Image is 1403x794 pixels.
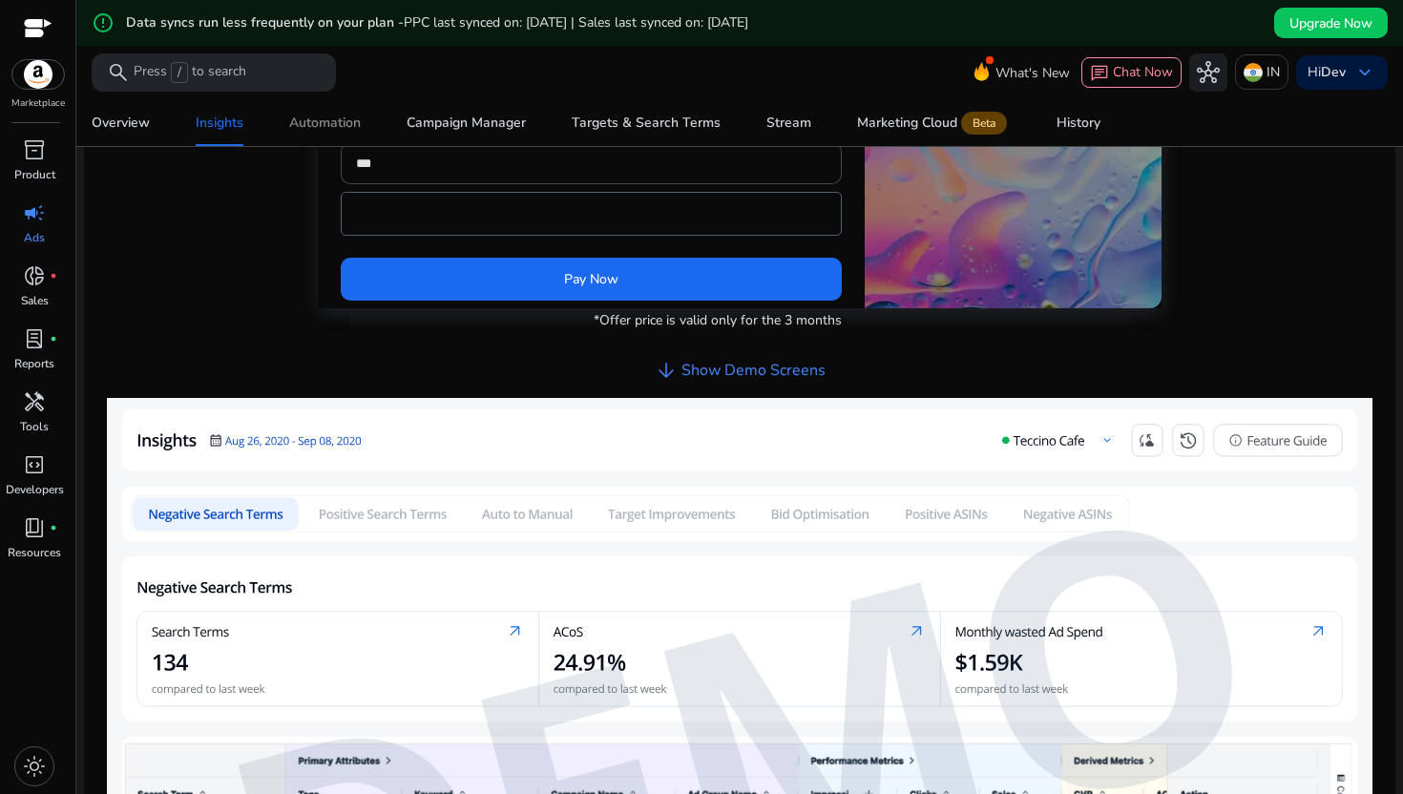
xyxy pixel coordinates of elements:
[995,56,1070,90] span: What's New
[1113,63,1173,81] span: Chat Now
[407,116,526,130] div: Campaign Manager
[14,166,55,183] p: Product
[23,453,46,476] span: code_blocks
[171,62,188,83] span: /
[766,116,811,130] div: Stream
[14,355,54,372] p: Reports
[1289,13,1372,33] span: Upgrade Now
[23,390,46,413] span: handyman
[404,13,748,31] span: PPC last synced on: [DATE] | Sales last synced on: [DATE]
[681,362,826,380] h4: Show Demo Screens
[92,11,115,34] mat-icon: error_outline
[196,116,243,130] div: Insights
[1308,66,1346,79] p: Hi
[12,60,64,89] img: amazon.svg
[50,335,57,343] span: fiber_manual_record
[23,516,46,539] span: book_4
[1267,55,1280,89] p: IN
[1274,8,1388,38] button: Upgrade Now
[24,229,45,246] p: Ads
[20,418,49,435] p: Tools
[50,524,57,532] span: fiber_manual_record
[1244,63,1263,82] img: in.svg
[289,116,361,130] div: Automation
[23,138,46,161] span: inventory_2
[1197,61,1220,84] span: hub
[6,481,64,498] p: Developers
[1189,53,1227,92] button: hub
[572,116,721,130] div: Targets & Search Terms
[23,755,46,778] span: light_mode
[107,61,130,84] span: search
[961,112,1007,135] span: Beta
[23,264,46,287] span: donut_small
[8,544,61,561] p: Resources
[351,195,831,233] iframe: Secure card payment input frame
[341,258,842,301] button: Pay Now
[134,62,246,83] p: Press to search
[564,269,618,289] span: Pay Now
[1353,61,1376,84] span: keyboard_arrow_down
[21,292,49,309] p: Sales
[23,201,46,224] span: campaign
[1057,116,1100,130] div: History
[594,310,842,330] p: *Offer price is valid only for the 3 months
[23,327,46,350] span: lab_profile
[126,15,748,31] h5: Data syncs run less frequently on your plan -
[92,116,150,130] div: Overview
[655,359,678,382] span: arrow_downward
[857,115,1011,131] div: Marketing Cloud
[1081,57,1182,88] button: chatChat Now
[50,272,57,280] span: fiber_manual_record
[1321,63,1346,81] b: Dev
[11,96,65,111] p: Marketplace
[1090,64,1109,83] span: chat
